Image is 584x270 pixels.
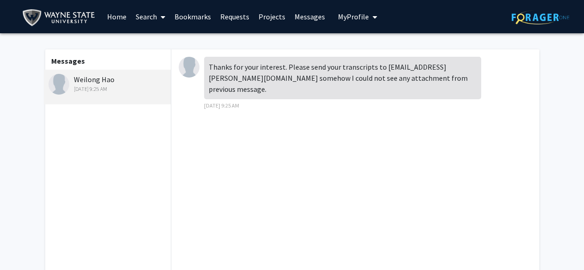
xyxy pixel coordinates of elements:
[7,228,39,263] iframe: Chat
[48,85,169,93] div: [DATE] 9:25 AM
[254,0,290,33] a: Projects
[51,56,85,66] b: Messages
[290,0,330,33] a: Messages
[204,102,239,109] span: [DATE] 9:25 AM
[512,10,569,24] img: ForagerOne Logo
[338,12,369,21] span: My Profile
[204,57,481,99] div: Thanks for your interest. Please send your transcripts to [EMAIL_ADDRESS][PERSON_NAME][DOMAIN_NAM...
[216,0,254,33] a: Requests
[48,74,169,93] div: Weilong Hao
[102,0,131,33] a: Home
[131,0,170,33] a: Search
[22,7,99,28] img: Wayne State University Logo
[179,57,199,78] img: Weilong Hao
[48,74,69,95] img: Weilong Hao
[170,0,216,33] a: Bookmarks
